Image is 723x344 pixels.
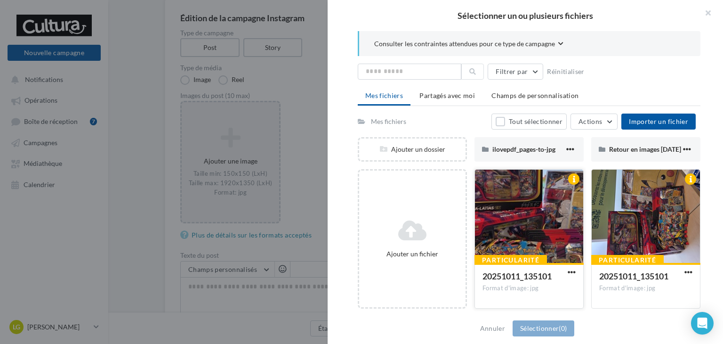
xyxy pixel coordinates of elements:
[374,39,563,50] button: Consulter les contraintes attendues pour ce type de campagne
[474,255,547,265] div: Particularité
[476,323,509,334] button: Annuler
[559,324,567,332] span: (0)
[488,64,543,80] button: Filtrer par
[343,11,708,20] h2: Sélectionner un ou plusieurs fichiers
[363,249,462,259] div: Ajouter un fichier
[491,91,578,99] span: Champs de personnalisation
[599,284,692,293] div: Format d'image: jpg
[629,117,688,125] span: Importer un fichier
[621,114,696,130] button: Importer un fichier
[543,66,588,77] button: Réinitialiser
[374,39,555,49] span: Consulter les contraintes attendues pour ce type de campagne
[359,145,466,154] div: Ajouter un dossier
[482,271,552,281] span: 20251011_135101
[570,114,618,130] button: Actions
[513,320,574,336] button: Sélectionner(0)
[599,271,668,281] span: 20251011_135101
[419,91,475,99] span: Partagés avec moi
[491,114,567,130] button: Tout sélectionner
[578,117,602,125] span: Actions
[365,91,403,99] span: Mes fichiers
[591,255,664,265] div: Particularité
[482,284,576,293] div: Format d'image: jpg
[371,117,406,126] div: Mes fichiers
[609,145,681,153] span: Retour en images [DATE]
[492,145,555,153] span: ilovepdf_pages-to-jpg
[691,312,714,335] div: Open Intercom Messenger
